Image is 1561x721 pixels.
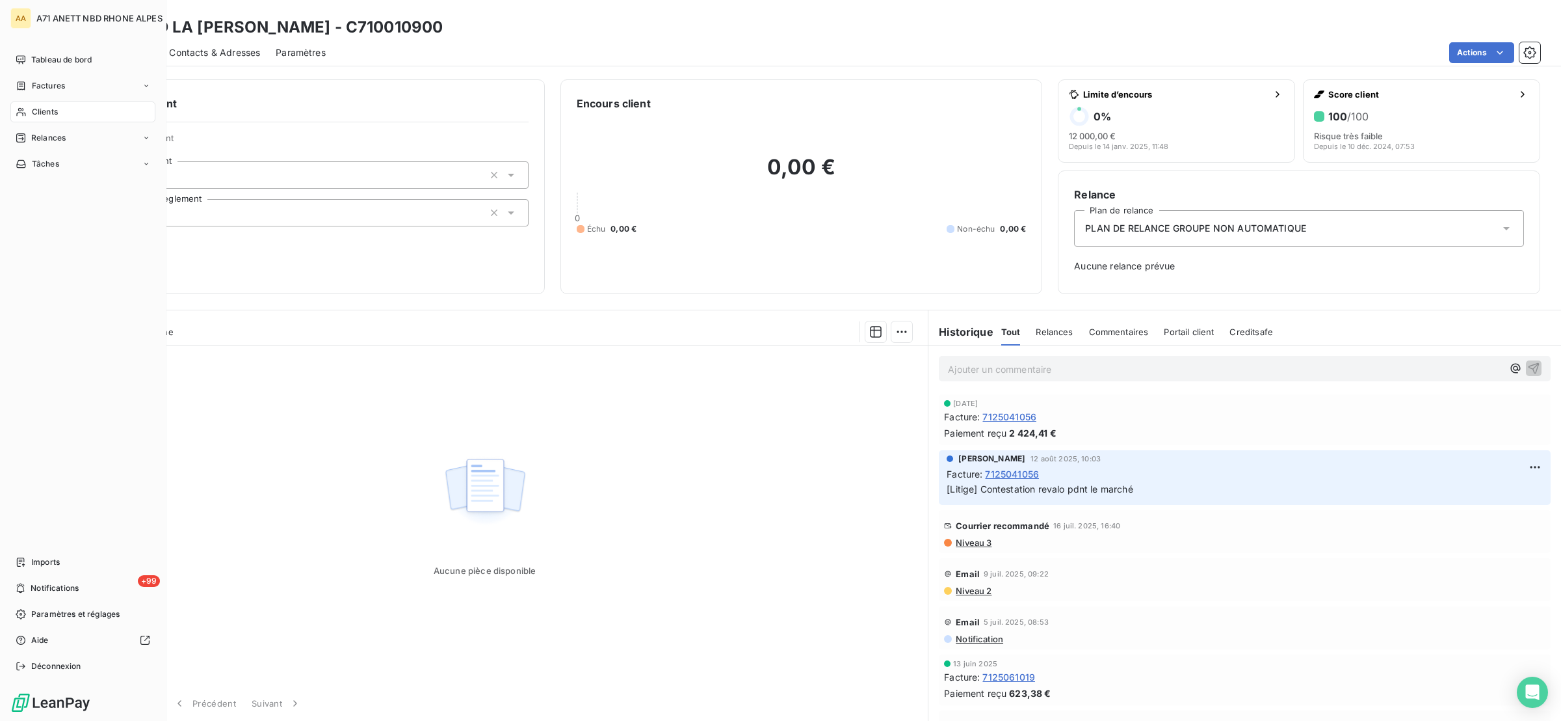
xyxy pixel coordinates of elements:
[944,426,1006,440] span: Paiement reçu
[1069,143,1168,150] span: Depuis le 14 janv. 2025, 11:48
[953,660,997,668] span: 13 juin 2025
[244,690,309,717] button: Suivant
[276,46,326,59] span: Paramètres
[443,452,527,532] img: Empty state
[947,467,982,481] span: Facture :
[954,537,991,548] span: Niveau 3
[10,8,31,29] div: AA
[954,634,1003,644] span: Notification
[79,96,529,111] h6: Informations client
[957,223,995,235] span: Non-échu
[982,670,1035,684] span: 7125061019
[956,569,980,579] span: Email
[947,483,1133,495] span: [Litige] Contestation revalo pdnt le marché
[1303,79,1540,163] button: Score client100/100Risque très faibleDepuis le 10 déc. 2024, 07:53
[1164,327,1214,337] span: Portail client
[32,106,58,118] span: Clients
[1229,327,1273,337] span: Creditsafe
[1074,187,1524,202] h6: Relance
[1314,143,1415,150] span: Depuis le 10 déc. 2024, 07:53
[36,13,163,23] span: A71 ANETT NBD RHONE ALPES
[165,690,244,717] button: Précédent
[1094,110,1111,123] h6: 0 %
[1030,455,1101,463] span: 12 août 2025, 10:03
[1328,110,1369,123] h6: 100
[434,565,536,576] span: Aucune pièce disponible
[1036,327,1073,337] span: Relances
[1058,79,1295,163] button: Limite d’encours0%12 000,00 €Depuis le 14 janv. 2025, 11:48
[1328,89,1512,100] span: Score client
[1009,687,1051,700] span: 623,38 €
[31,556,60,568] span: Imports
[587,223,606,235] span: Échu
[984,618,1049,626] span: 5 juil. 2025, 08:53
[985,467,1039,481] span: 7125041056
[1074,260,1524,273] span: Aucune relance prévue
[1053,522,1120,530] span: 16 juil. 2025, 16:40
[1000,223,1026,235] span: 0,00 €
[984,570,1049,578] span: 9 juil. 2025, 09:22
[1083,89,1267,100] span: Limite d’encours
[944,410,980,424] span: Facture :
[32,158,59,170] span: Tâches
[1449,42,1514,63] button: Actions
[956,521,1049,531] span: Courrier recommandé
[954,586,991,596] span: Niveau 2
[1085,222,1306,235] span: PLAN DE RELANCE GROUPE NON AUTOMATIQUE
[577,154,1027,193] h2: 0,00 €
[1009,426,1056,440] span: 2 424,41 €
[577,96,651,111] h6: Encours client
[953,400,978,407] span: [DATE]
[958,453,1025,465] span: [PERSON_NAME]
[1347,110,1369,123] span: /100
[575,213,580,223] span: 0
[114,16,443,39] h3: EHPAD LA [PERSON_NAME] - C710010900
[1069,131,1116,141] span: 12 000,00 €
[944,670,980,684] span: Facture :
[10,692,91,713] img: Logo LeanPay
[138,575,160,587] span: +99
[31,608,120,620] span: Paramètres et réglages
[1089,327,1149,337] span: Commentaires
[31,132,66,144] span: Relances
[1314,131,1383,141] span: Risque très faible
[1001,327,1021,337] span: Tout
[1517,677,1548,708] div: Open Intercom Messenger
[31,634,49,646] span: Aide
[32,80,65,92] span: Factures
[10,630,155,651] a: Aide
[982,410,1036,424] span: 7125041056
[610,223,636,235] span: 0,00 €
[31,582,79,594] span: Notifications
[928,324,993,340] h6: Historique
[31,660,81,672] span: Déconnexion
[31,54,92,66] span: Tableau de bord
[956,617,980,627] span: Email
[169,46,260,59] span: Contacts & Adresses
[944,687,1006,700] span: Paiement reçu
[105,133,529,151] span: Propriétés Client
